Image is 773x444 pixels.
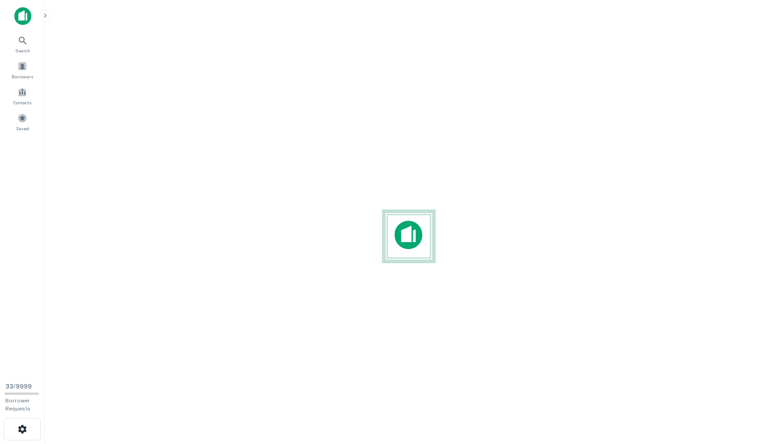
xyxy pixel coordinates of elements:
a: Search [3,32,42,56]
a: Borrowers [3,58,42,82]
a: Saved [3,110,42,134]
img: capitalize-icon.png [14,7,31,25]
span: Saved [16,125,29,132]
iframe: Chat Widget [728,372,773,415]
span: Borrower Requests [5,397,30,412]
a: Contacts [3,84,42,108]
span: Search [15,47,30,54]
span: Borrowers [12,73,33,80]
span: 33 / 9999 [5,383,32,390]
span: Contacts [13,99,31,106]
